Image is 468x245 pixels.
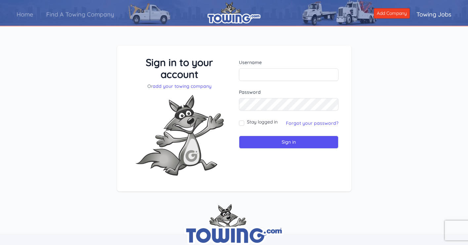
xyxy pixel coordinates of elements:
label: Password [239,89,338,95]
a: Find A Towing Company [40,5,121,24]
a: Add Company [374,8,410,18]
label: Username [239,59,338,66]
a: Towing Jobs [410,5,458,24]
img: logo.png [208,2,260,23]
a: add your towing company [153,83,212,89]
img: Fox-Excited.png [130,89,229,181]
input: Sign in [239,136,338,149]
h3: Sign in to your account [130,56,229,80]
img: towing [184,204,284,245]
label: Stay logged in [247,119,278,125]
a: Home [10,5,40,24]
p: Or [130,83,229,89]
a: Forgot your password? [286,120,338,126]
